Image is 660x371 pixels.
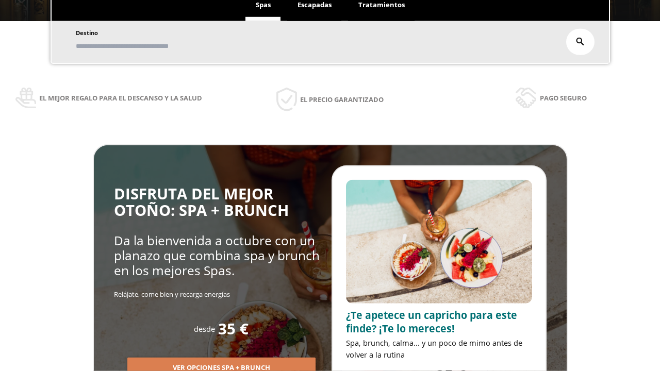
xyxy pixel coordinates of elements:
span: desde [194,324,215,334]
span: ¿Te apetece un capricho para este finde? ¡Te lo mereces! [346,308,517,335]
span: 35 € [218,321,249,338]
span: Pago seguro [540,92,587,104]
span: Da la bienvenida a octubre con un planazo que combina spa y brunch en los mejores Spas. [114,232,320,279]
span: DISFRUTA DEL MEJOR OTOÑO: SPA + BRUNCH [114,183,289,221]
img: promo-sprunch.ElVl7oUD.webp [346,180,532,304]
span: Spa, brunch, calma... y un poco de mimo antes de volver a la rutina [346,338,522,360]
span: El mejor regalo para el descanso y la salud [39,92,202,104]
span: Relájate, come bien y recarga energías [114,290,230,299]
span: Destino [76,29,98,37]
span: El precio garantizado [300,94,384,105]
